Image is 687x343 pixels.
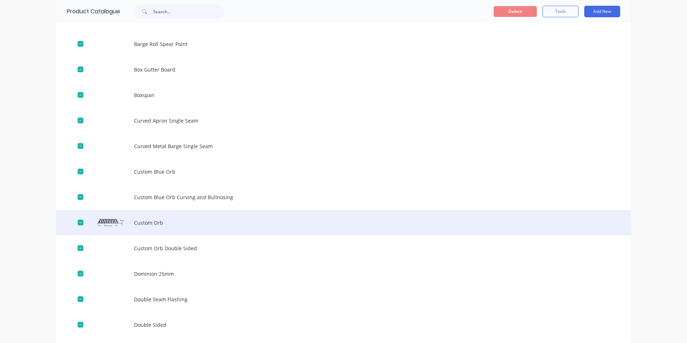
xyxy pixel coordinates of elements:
[56,312,631,338] div: Double Sided
[56,210,631,235] div: Custom OrbCustom Orb
[56,261,631,287] div: Dominion 25mm
[56,108,631,133] div: Curved Apron Single Seam
[543,6,578,17] button: Tools
[56,159,631,184] div: Custom Blue Orb
[56,57,631,82] div: Box Gutter Board
[56,287,631,312] div: Double Seam Flashing
[56,184,631,210] div: Custom Blue Orb Curving and Bullnosing
[494,6,537,17] button: Delete
[56,82,631,108] div: Boxspan
[153,4,224,19] input: Search...
[584,6,620,17] button: Add New
[56,235,631,261] div: Custom Orb Double Sided
[56,133,631,159] div: Curved Metal Barge Single Seam
[56,31,631,57] div: Barge Roll Spear Point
